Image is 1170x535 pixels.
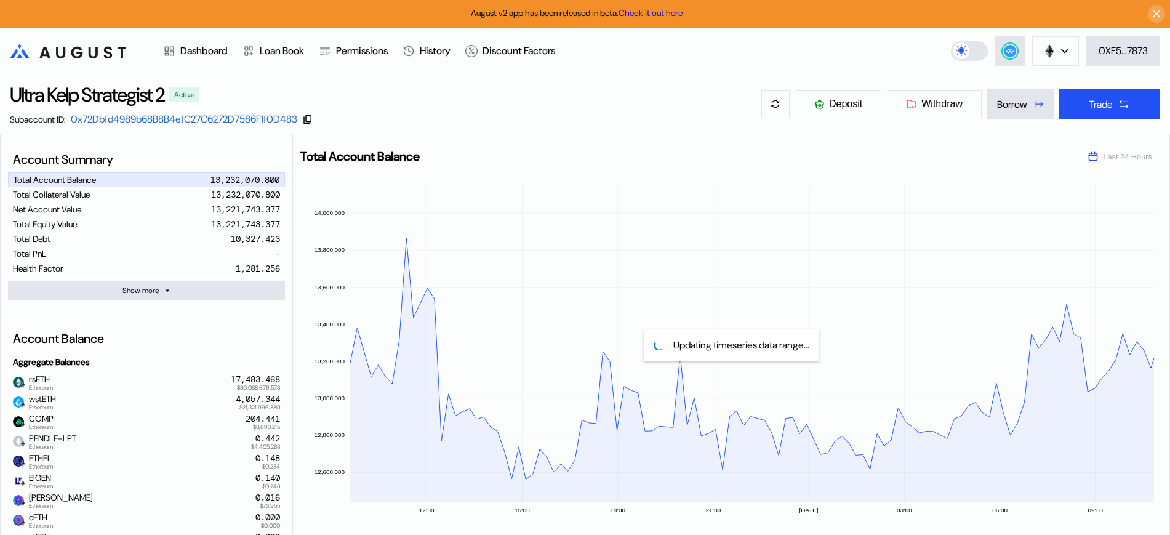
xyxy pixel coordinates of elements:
text: 14,000,000 [315,209,345,216]
div: 0XF5...7873 [1099,44,1148,57]
img: eigen.jpg [13,475,24,486]
text: 13,400,000 [315,321,345,328]
img: pending [654,340,663,350]
span: $4,405.288 [251,444,280,450]
text: 21:00 [706,507,721,513]
button: Show more [8,281,285,300]
div: 10,327.423 [231,233,280,244]
span: COMP [24,414,54,430]
img: superbridge-bridged-wsteth-base.png [13,396,24,408]
div: Dashboard [180,44,228,57]
text: [DATE] [799,507,819,513]
div: 0.442 [255,433,280,444]
div: Discount Factors [483,44,555,57]
div: 0.000 [255,512,280,523]
text: 12:00 [419,507,435,513]
button: Deposit [795,89,882,119]
button: 0XF5...7873 [1086,36,1160,66]
div: Active [174,91,194,99]
button: chain logo [1032,36,1079,66]
span: Ethereum [29,404,56,411]
text: 09:00 [1088,507,1104,513]
div: 17,483.468 [231,374,280,385]
div: 0.016 [255,493,280,503]
div: Health Factor [13,263,63,274]
div: Subaccount ID: [10,114,66,125]
div: Account Balance [8,326,285,352]
span: rsETH [24,374,53,390]
div: Trade [1089,98,1113,111]
img: ether.fi_eETH.png [13,515,24,526]
span: $80,088,676.578 [237,385,280,391]
a: Permissions [311,28,395,74]
img: rseth.png [13,377,24,388]
span: wstETH [24,394,56,410]
div: Ultra Kelp Strategist 2 [10,82,164,108]
div: Total Equity Value [13,219,77,230]
img: svg+xml,%3c [20,441,26,447]
a: Loan Book [235,28,311,74]
img: weETH.png [13,495,24,506]
div: 0.140 [255,473,280,483]
div: Account Summary [8,147,285,172]
div: 13,232,070.800 [211,189,280,200]
img: svg+xml,%3c [20,401,26,408]
span: eETH [24,512,53,528]
a: Check it out here [619,7,683,18]
span: EIGEN [24,473,53,489]
div: 1,281.256 [236,263,280,274]
a: Discount Factors [458,28,563,74]
span: Ethereum [29,385,53,391]
div: 0.148 [255,453,280,464]
text: 13,800,000 [315,246,345,253]
text: 06:00 [992,507,1008,513]
span: Ethereum [29,503,93,509]
button: Trade [1059,89,1160,119]
span: Withdraw [921,99,963,110]
text: 12,600,000 [315,469,345,475]
div: 4,057.344 [236,394,280,404]
span: $73.955 [260,503,280,509]
img: svg+xml,%3c [20,480,26,486]
button: Borrow [987,89,1054,119]
text: 13,600,000 [315,284,345,291]
img: svg+xml,%3c [20,500,26,506]
text: 13,200,000 [315,358,345,364]
div: 13,232,070.800 [210,174,279,185]
span: Ethereum [29,424,54,430]
text: 15:00 [515,507,530,513]
span: Ethereum [29,483,53,489]
span: $8,693.215 [253,424,280,430]
span: $21,321,996.330 [239,404,280,411]
div: 204.441 [246,414,280,424]
span: [PERSON_NAME] [24,493,93,509]
span: Updating timeseries data range... [673,339,809,352]
button: Withdraw [887,89,982,119]
div: Loan Book [260,44,304,57]
img: svg+xml,%3c [20,382,26,388]
h2: Total Account Balance [300,150,1068,163]
div: Net Account Value [13,204,81,215]
a: Dashboard [156,28,235,74]
span: $0.248 [262,483,280,489]
img: svg+xml,%3c [20,461,26,467]
div: Permissions [336,44,388,57]
img: chain logo [1043,44,1056,58]
div: - [275,248,280,259]
text: 03:00 [897,507,912,513]
div: Total Debt [13,233,50,244]
span: Ethereum [29,444,76,450]
img: svg+xml,%3c [20,421,26,427]
img: etherfi.jpeg [13,456,24,467]
span: PENDLE-LPT [24,433,76,449]
span: Ethereum [29,523,53,529]
span: Ethereum [29,464,53,470]
img: empty-token.png [13,436,24,447]
div: Aggregate Balances [8,352,285,372]
img: COMP.png [13,416,24,427]
span: ETHFI [24,453,53,469]
div: History [420,44,451,57]
span: $0.000 [261,523,280,529]
text: 13,000,000 [315,395,345,401]
div: Borrow [997,98,1027,111]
